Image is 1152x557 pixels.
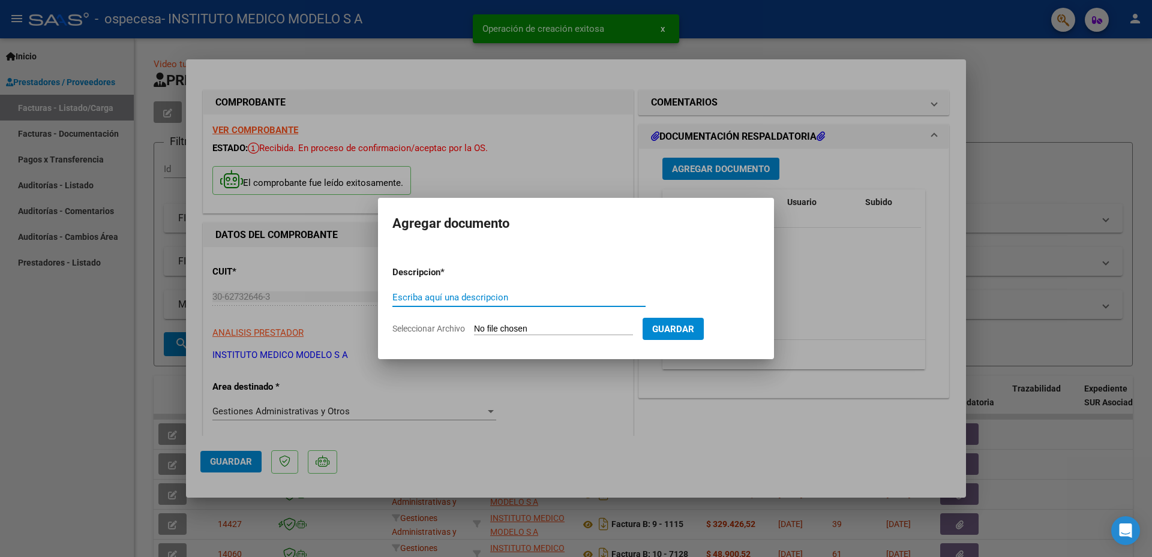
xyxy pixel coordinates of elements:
[1111,516,1140,545] div: Open Intercom Messenger
[392,266,503,279] p: Descripcion
[652,324,694,335] span: Guardar
[392,324,465,333] span: Seleccionar Archivo
[392,212,760,235] h2: Agregar documento
[643,318,704,340] button: Guardar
